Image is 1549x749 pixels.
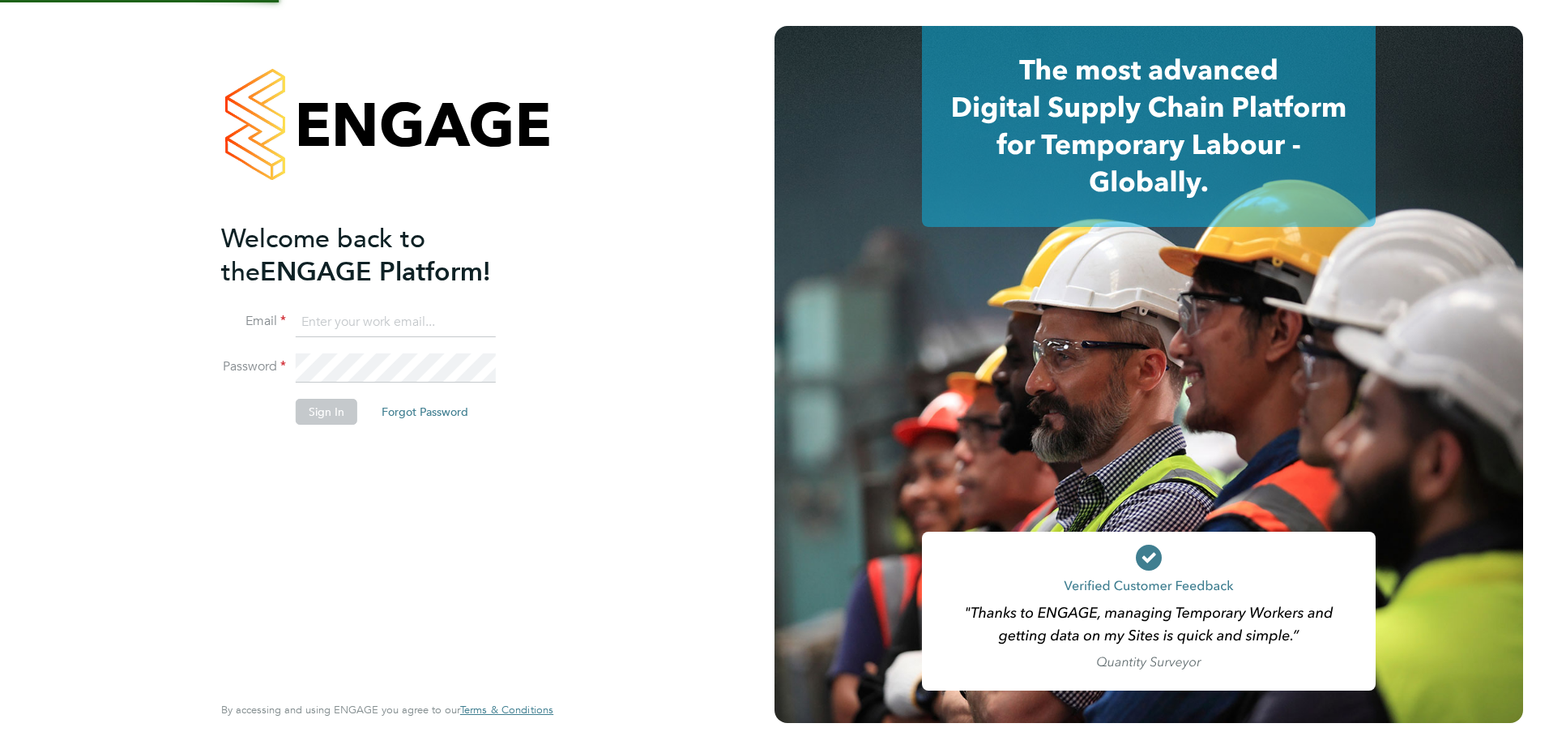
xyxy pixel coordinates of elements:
label: Email [221,313,286,330]
label: Password [221,358,286,375]
span: Terms & Conditions [460,703,553,717]
a: Terms & Conditions [460,704,553,717]
button: Sign In [296,399,357,425]
h2: ENGAGE Platform! [221,222,537,289]
input: Enter your work email... [296,308,496,337]
span: Welcome back to the [221,223,425,288]
button: Forgot Password [369,399,481,425]
span: By accessing and using ENGAGE you agree to our [221,703,553,717]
